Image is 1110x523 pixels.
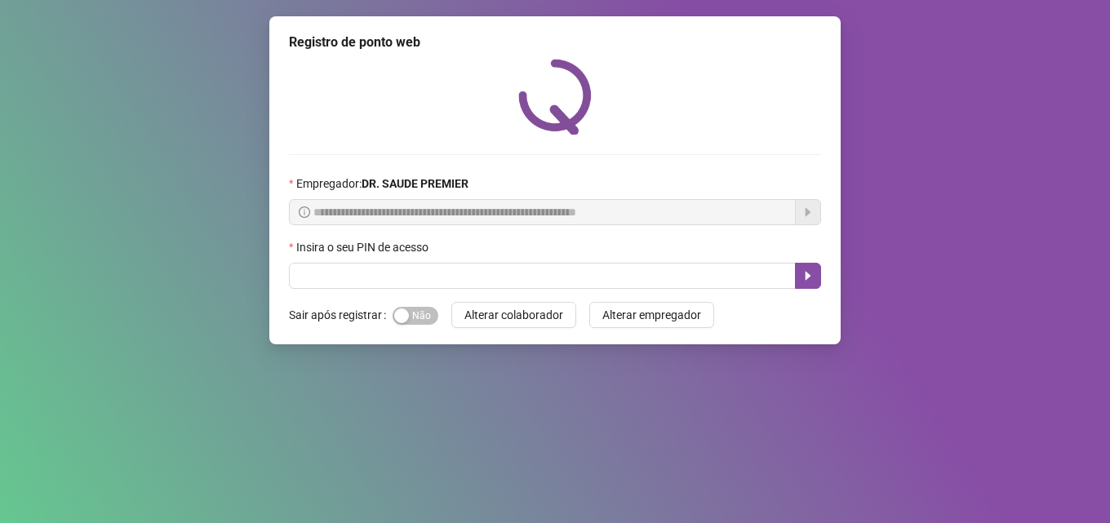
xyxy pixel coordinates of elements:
[296,175,468,193] span: Empregador :
[451,302,576,328] button: Alterar colaborador
[362,177,468,190] strong: DR. SAUDE PREMIER
[299,206,310,218] span: info-circle
[589,302,714,328] button: Alterar empregador
[289,238,439,256] label: Insira o seu PIN de acesso
[464,306,563,324] span: Alterar colaborador
[289,302,393,328] label: Sair após registrar
[289,33,821,52] div: Registro de ponto web
[518,59,592,135] img: QRPoint
[801,269,815,282] span: caret-right
[602,306,701,324] span: Alterar empregador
